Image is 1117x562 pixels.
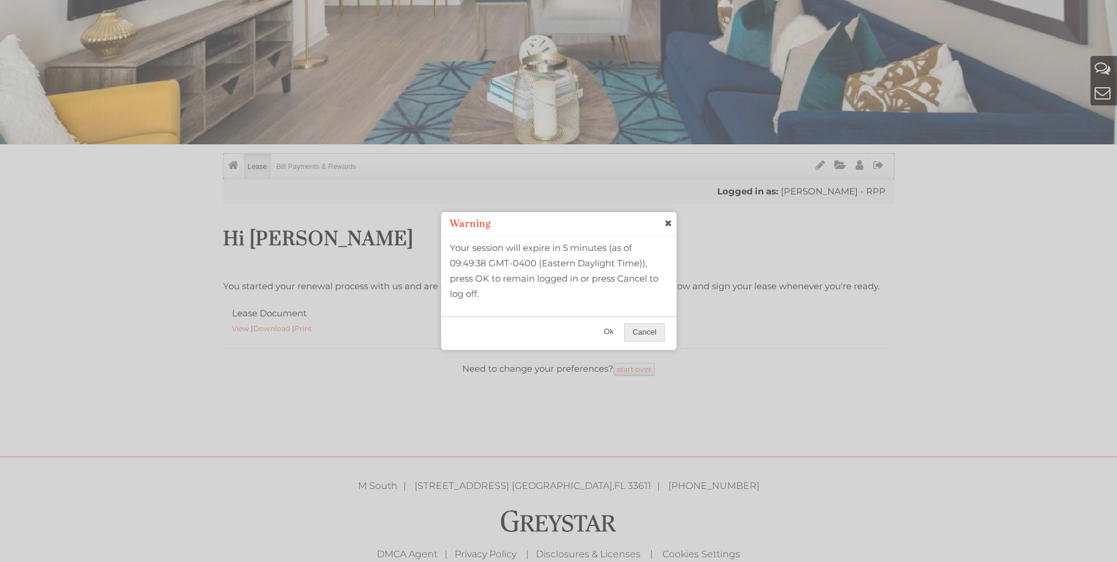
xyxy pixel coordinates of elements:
button: Ok [596,323,622,340]
a: Help And Support [1095,58,1111,78]
p: Your session will expire in 5 minutes (as of 09:49:38 GMT-0400 (Eastern Daylight Time)), press OK... [450,240,668,302]
span: Cancel [625,324,664,341]
a: Contact [1095,83,1111,103]
button: Cancel [624,323,664,342]
h2: Warning [450,218,491,230]
span: close [663,217,672,229]
a: close [663,217,674,227]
